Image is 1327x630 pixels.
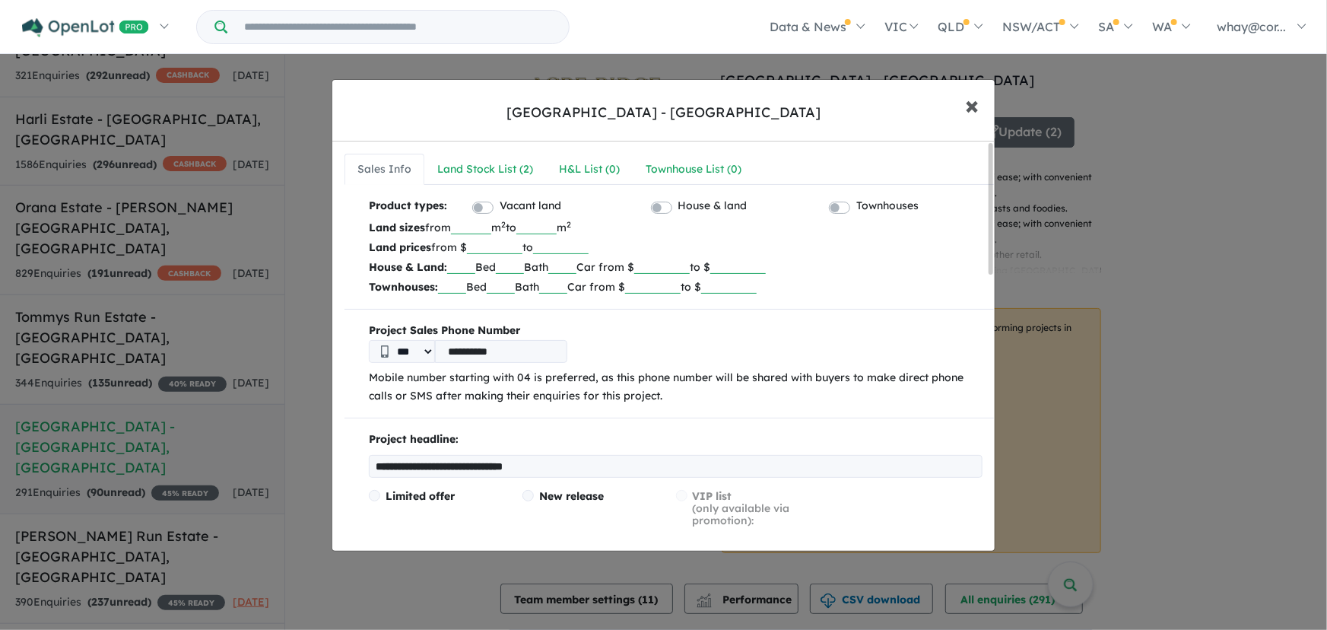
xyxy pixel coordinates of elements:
div: Land Stock List ( 2 ) [437,161,533,179]
label: Townhouses [856,197,919,215]
b: Project Sales Phone Number [369,322,983,340]
label: House & land [678,197,748,215]
img: Phone icon [381,345,389,358]
span: New release [539,489,604,503]
input: Try estate name, suburb, builder or developer [230,11,566,43]
span: × [966,88,979,121]
p: from $ to [369,237,983,257]
p: Bed Bath Car from $ to $ [369,277,983,297]
div: H&L List ( 0 ) [559,161,620,179]
img: Openlot PRO Logo White [22,18,149,37]
b: Land prices [369,240,431,254]
p: Bed Bath Car from $ to $ [369,257,983,277]
p: from m to m [369,218,983,237]
span: Limited offer [386,489,455,503]
label: Vacant land [500,197,561,215]
b: Product types: [369,197,447,218]
div: Sales Info [357,161,411,179]
p: Project headline: [369,431,983,449]
b: Land sizes [369,221,425,234]
sup: 2 [567,219,571,230]
div: [GEOGRAPHIC_DATA] - [GEOGRAPHIC_DATA] [506,103,821,123]
div: Townhouse List ( 0 ) [646,161,741,179]
span: whay@cor... [1217,19,1287,34]
b: Townhouses: [369,280,438,294]
b: House & Land: [369,260,447,274]
p: Mobile number starting with 04 is preferred, as this phone number will be shared with buyers to m... [369,369,983,406]
sup: 2 [501,219,506,230]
